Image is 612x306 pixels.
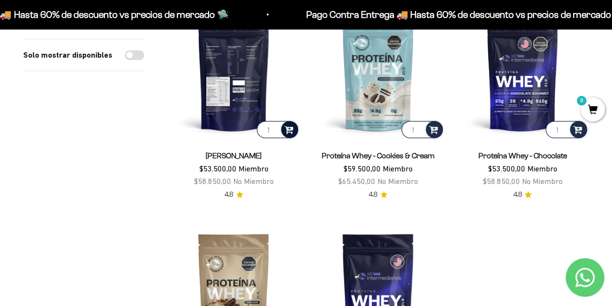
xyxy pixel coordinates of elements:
[199,164,237,173] span: $53.500,00
[369,189,388,200] a: 4.84.8 de 5.0 estrellas
[338,177,375,185] span: $65.450,00
[343,164,381,173] span: $59.500,00
[482,177,520,185] span: $58.850,00
[194,177,231,185] span: $58.850,00
[488,164,525,173] span: $53.500,00
[576,95,587,107] mark: 0
[383,164,413,173] span: Miembro
[377,177,418,185] span: No Miembro
[478,152,567,160] a: Proteína Whey - Chocolate
[224,189,233,200] span: 4.8
[233,177,274,185] span: No Miembro
[23,49,112,61] label: Solo mostrar disponibles
[239,164,269,173] span: Miembro
[167,7,300,140] img: Proteína Whey - Vainilla
[369,189,377,200] span: 4.8
[322,152,434,160] a: Proteína Whey - Cookies & Cream
[527,164,557,173] span: Miembro
[513,189,522,200] span: 4.8
[522,177,562,185] span: No Miembro
[513,189,532,200] a: 4.84.8 de 5.0 estrellas
[224,189,243,200] a: 4.84.8 de 5.0 estrellas
[206,152,262,160] a: [PERSON_NAME]
[581,105,605,116] a: 0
